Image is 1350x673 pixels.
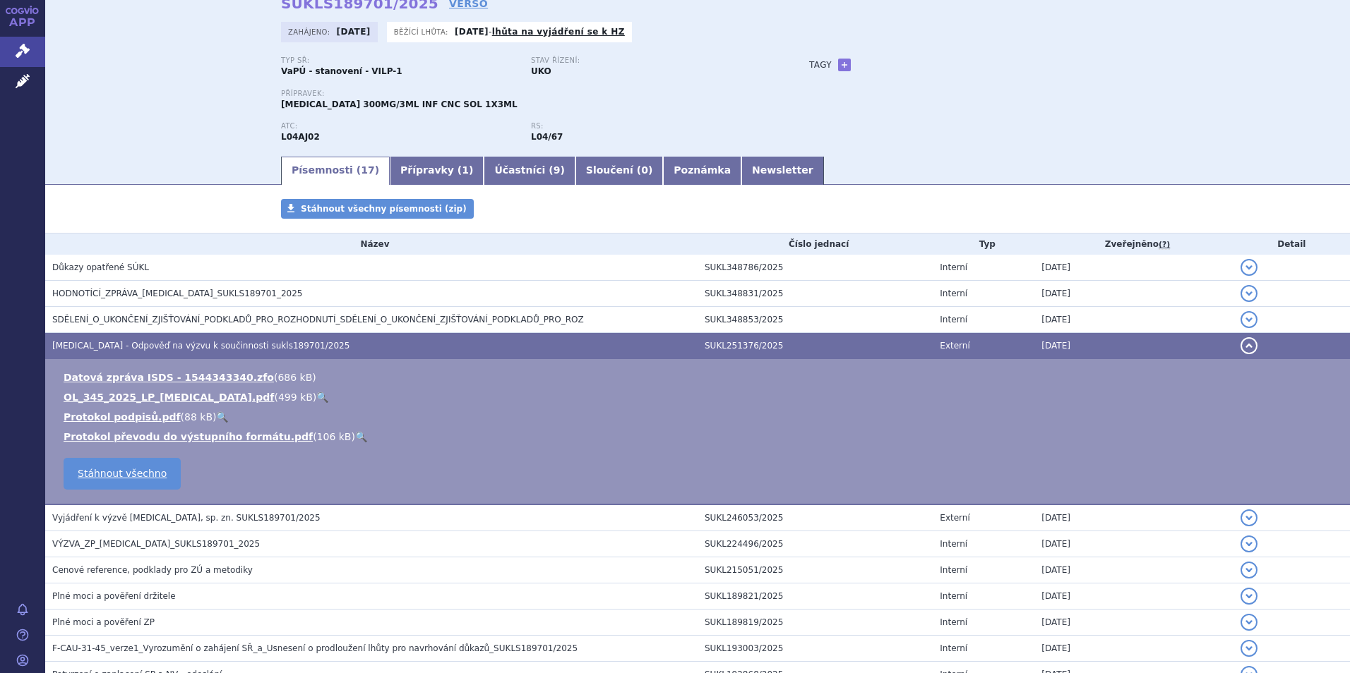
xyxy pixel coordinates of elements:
td: SUKL193003/2025 [698,636,933,662]
strong: ravulizumab [531,132,563,142]
span: Interní [940,643,967,653]
span: 9 [554,164,561,176]
button: detail [1241,259,1258,276]
h3: Tagy [809,56,832,73]
td: SUKL348831/2025 [698,281,933,307]
a: 🔍 [316,392,328,403]
td: SUKL251376/2025 [698,333,933,359]
th: Detail [1233,234,1350,255]
button: detail [1241,311,1258,328]
td: [DATE] [1034,255,1233,281]
td: [DATE] [1034,504,1233,531]
td: [DATE] [1034,531,1233,557]
a: Stáhnout všechny písemnosti (zip) [281,199,474,219]
li: ( ) [64,410,1336,424]
span: Běžící lhůta: [394,26,451,37]
span: Interní [940,591,967,601]
span: 686 kB [277,372,312,383]
a: Poznámka [663,157,741,185]
p: ATC: [281,122,517,131]
span: F-CAU-31-45_verze1_Vyrozumění o zahájení SŘ_a_Usnesení o prodloužení lhůty pro navrhování důkazů_... [52,643,578,653]
span: Plné moci a pověření držitele [52,591,176,601]
td: SUKL348786/2025 [698,255,933,281]
span: 0 [641,164,648,176]
p: - [455,26,625,37]
a: Protokol podpisů.pdf [64,411,181,423]
span: Vyjádření k výzvě ULTOMIRIS, sp. zn. SUKLS189701/2025 [52,513,321,523]
button: detail [1241,337,1258,354]
a: Účastníci (9) [484,157,575,185]
span: SDĚLENÍ_O_UKONČENÍ_ZJIŠŤOVÁNÍ_PODKLADŮ_PRO_ROZHODNUTÍ_SDĚLENÍ_O_UKONČENÍ_ZJIŠŤOVÁNÍ_PODKLADŮ_PRO_ROZ [52,315,584,325]
a: Newsletter [741,157,824,185]
strong: [DATE] [337,27,371,37]
td: SUKL348853/2025 [698,307,933,333]
td: [DATE] [1034,583,1233,610]
button: detail [1241,509,1258,526]
button: detail [1241,614,1258,631]
span: 106 kB [317,431,352,442]
li: ( ) [64,430,1336,444]
button: detail [1241,285,1258,302]
li: ( ) [64,370,1336,384]
span: Interní [940,262,967,272]
button: detail [1241,588,1258,605]
span: 17 [361,164,374,176]
span: Interní [940,289,967,298]
a: Stáhnout všechno [64,458,181,490]
td: [DATE] [1034,610,1233,636]
td: [DATE] [1034,636,1233,662]
strong: VaPÚ - stanovení - VILP-1 [281,66,402,76]
span: Důkazy opatřené SÚKL [52,262,149,272]
a: Protokol převodu do výstupního formátu.pdf [64,431,313,442]
th: Číslo jednací [698,234,933,255]
button: detail [1241,562,1258,578]
td: SUKL189821/2025 [698,583,933,610]
th: Zveřejněno [1034,234,1233,255]
span: Cenové reference, podklady pro ZÚ a metodiky [52,565,253,575]
span: 1 [462,164,469,176]
td: SUKL224496/2025 [698,531,933,557]
p: RS: [531,122,767,131]
p: Stav řízení: [531,56,767,65]
button: detail [1241,640,1258,657]
td: [DATE] [1034,307,1233,333]
span: Interní [940,565,967,575]
span: Zahájeno: [288,26,333,37]
span: HODNOTÍCÍ_ZPRÁVA_ULTOMIRIS_SUKLS189701_2025 [52,289,303,298]
a: + [838,59,851,71]
a: 🔍 [216,411,228,423]
span: VÝZVA_ZP_ULTOMIRIS_SUKLS189701_2025 [52,539,260,549]
span: Interní [940,617,967,627]
strong: UKO [531,66,551,76]
td: [DATE] [1034,281,1233,307]
td: SUKL215051/2025 [698,557,933,583]
a: 🔍 [355,431,367,442]
p: Typ SŘ: [281,56,517,65]
span: 88 kB [184,411,213,423]
strong: [DATE] [455,27,489,37]
span: ULTOMIRIS - Odpověď na výzvu k součinnosti sukls189701/2025 [52,341,350,351]
td: [DATE] [1034,333,1233,359]
a: Přípravky (1) [390,157,484,185]
strong: RAVULIZUMAB [281,132,320,142]
span: Interní [940,539,967,549]
span: [MEDICAL_DATA] 300MG/3ML INF CNC SOL 1X3ML [281,99,518,109]
td: [DATE] [1034,557,1233,583]
a: Sloučení (0) [575,157,663,185]
th: Název [45,234,698,255]
a: Písemnosti (17) [281,157,390,185]
span: Interní [940,315,967,325]
p: Přípravek: [281,90,781,98]
a: lhůta na vyjádření se k HZ [492,27,625,37]
button: detail [1241,535,1258,552]
abbr: (?) [1159,240,1170,250]
li: ( ) [64,390,1336,404]
span: Plné moci a pověření ZP [52,617,155,627]
span: Stáhnout všechny písemnosti (zip) [301,204,467,214]
span: Externí [940,513,969,523]
th: Typ [933,234,1034,255]
span: Externí [940,341,969,351]
td: SUKL246053/2025 [698,504,933,531]
a: Datová zpráva ISDS - 1544343340.zfo [64,372,274,383]
a: OL_345_2025_LP_[MEDICAL_DATA].pdf [64,392,274,403]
